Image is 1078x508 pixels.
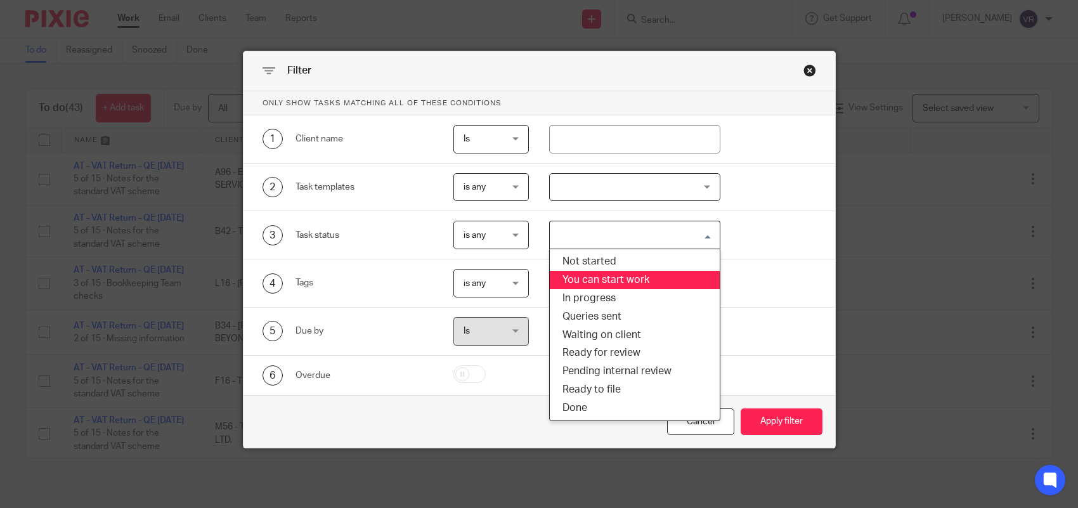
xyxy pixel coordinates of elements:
[550,344,720,362] li: Ready for review
[263,177,283,197] div: 2
[464,231,486,240] span: is any
[667,408,734,436] div: Close this dialog window
[263,129,283,149] div: 1
[550,399,720,417] li: Done
[549,221,720,249] div: Search for option
[263,365,283,386] div: 6
[550,271,720,289] li: You can start work
[551,224,713,246] input: Search for option
[464,134,470,143] span: Is
[287,65,311,75] span: Filter
[803,64,816,77] div: Close this dialog window
[263,321,283,341] div: 5
[295,369,434,382] div: Overdue
[464,183,486,192] span: is any
[464,327,470,335] span: Is
[741,408,822,436] button: Apply filter
[295,133,434,145] div: Client name
[550,326,720,344] li: Waiting on client
[464,279,486,288] span: is any
[550,252,720,271] li: Not started
[550,381,720,399] li: Ready to file
[295,277,434,289] div: Tags
[263,225,283,245] div: 3
[263,273,283,294] div: 4
[550,289,720,308] li: In progress
[550,308,720,326] li: Queries sent
[244,91,835,115] p: Only show tasks matching all of these conditions
[550,362,720,381] li: Pending internal review
[295,229,434,242] div: Task status
[295,181,434,193] div: Task templates
[295,325,434,337] div: Due by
